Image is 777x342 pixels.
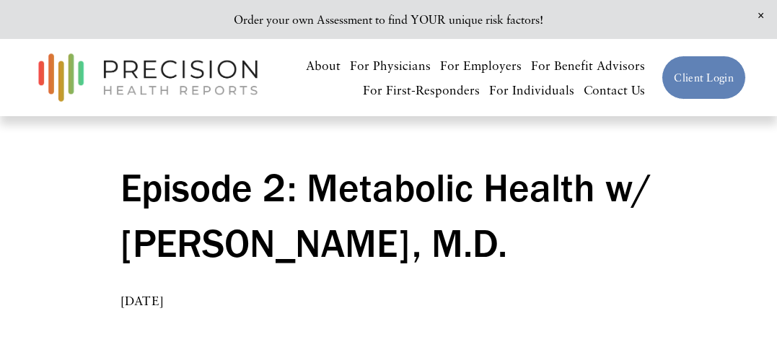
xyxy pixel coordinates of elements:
[120,293,164,308] span: [DATE]
[31,47,265,108] img: Precision Health Reports
[440,53,522,78] a: For Employers
[306,53,341,78] a: About
[489,78,574,103] a: For Individuals
[363,78,480,103] a: For First-Responders
[584,78,645,103] a: Contact Us
[531,53,645,78] a: For Benefit Advisors
[120,160,657,271] h1: Episode 2: Metabolic Health w/ [PERSON_NAME], M.D.
[705,273,777,342] iframe: Chat Widget
[662,56,746,100] a: Client Login
[350,53,431,78] a: For Physicians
